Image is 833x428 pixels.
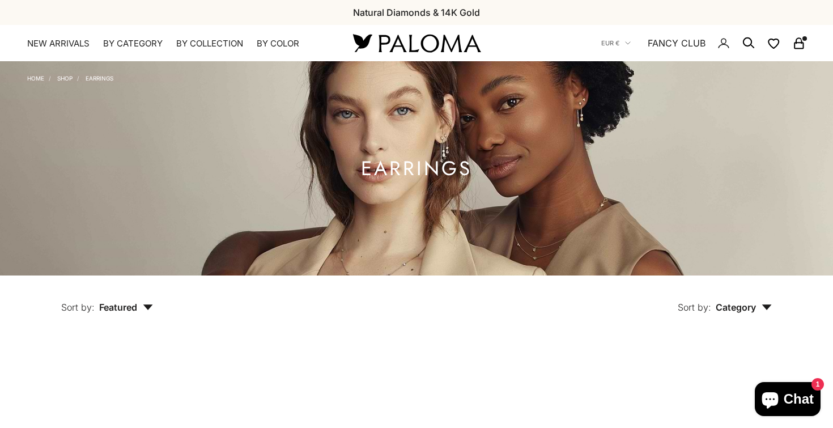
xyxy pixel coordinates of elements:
[361,162,472,176] h1: Earrings
[57,75,73,82] a: Shop
[601,38,631,48] button: EUR €
[652,276,798,323] button: Sort by: Category
[751,382,824,419] inbox-online-store-chat: Shopify online store chat
[716,302,772,313] span: Category
[27,73,113,82] nav: Breadcrumb
[648,36,705,50] a: FANCY CLUB
[257,38,299,49] summary: By Color
[27,75,44,82] a: Home
[601,25,806,61] nav: Secondary navigation
[61,302,95,313] span: Sort by:
[27,38,326,49] nav: Primary navigation
[678,302,711,313] span: Sort by:
[99,302,153,313] span: Featured
[35,276,179,323] button: Sort by: Featured
[86,75,113,82] a: Earrings
[27,38,90,49] a: NEW ARRIVALS
[103,38,163,49] summary: By Category
[601,38,619,48] span: EUR €
[176,38,243,49] summary: By Collection
[353,5,480,20] p: Natural Diamonds & 14K Gold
